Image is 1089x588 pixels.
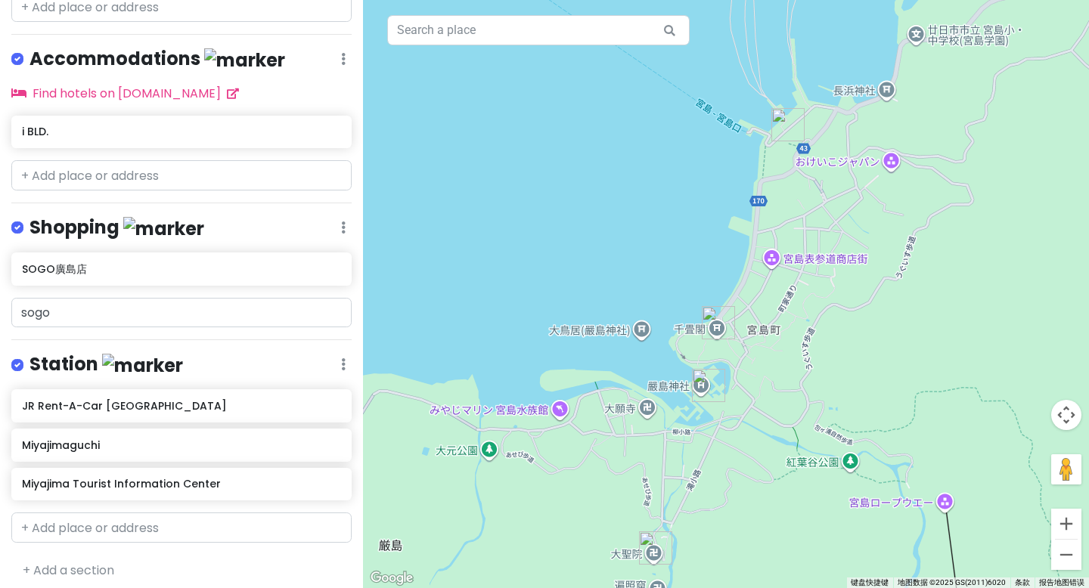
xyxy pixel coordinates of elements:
[123,217,204,240] img: marker
[1051,400,1081,430] button: 地图镜头控件
[11,298,352,328] input: + Add place or address
[22,477,340,491] h6: Miyajima Tourist Information Center
[11,160,352,190] input: + Add place or address
[367,568,417,588] img: Google
[702,306,735,339] div: 千叠阁 丰国神社
[771,108,805,141] div: Miyajima Tourist Information Center
[11,512,352,543] input: + Add place or address
[387,15,690,45] input: Search a place
[204,48,285,72] img: marker
[22,399,340,413] h6: JR Rent-A-Car [GEOGRAPHIC_DATA]
[29,215,204,240] h4: Shopping
[11,85,239,102] a: Find hotels on [DOMAIN_NAME]
[1039,578,1084,586] a: 报告地图错误
[851,577,889,588] button: 键盘快捷键
[102,354,183,377] img: marker
[22,262,340,276] h6: SOGO廣島店
[23,562,114,579] a: + Add a section
[1051,509,1081,539] button: 放大
[1051,540,1081,570] button: 缩小
[29,352,183,377] h4: Station
[367,568,417,588] a: 在 Google 地图中打开此区域（会打开一个新窗口）
[639,531,672,565] div: 大圣院
[898,578,1006,586] span: 地图数据 ©2025 GS(2011)6020
[29,47,285,72] h4: Accommodations
[22,125,340,138] h6: i BLD.
[1015,578,1030,586] a: 条款（在新标签页中打开）
[22,438,340,452] h6: Miyajimaguchi
[1051,454,1081,484] button: 将街景小人拖到地图上以打开街景
[692,369,725,402] div: 严岛神社 大鸟居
